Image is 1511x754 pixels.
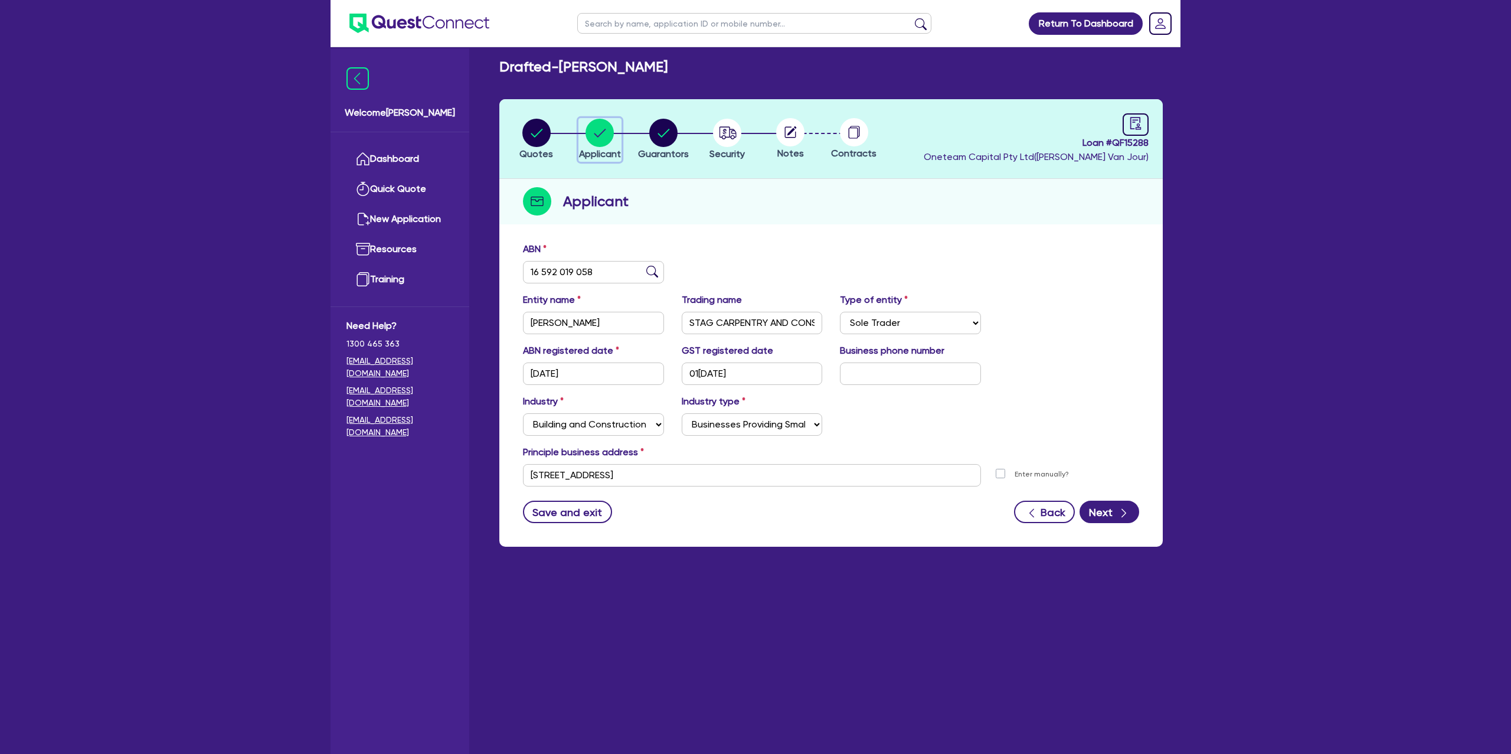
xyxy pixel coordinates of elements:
a: Resources [346,234,453,265]
a: [EMAIL_ADDRESS][DOMAIN_NAME] [346,384,453,409]
button: Save and exit [523,501,612,523]
span: Oneteam Capital Pty Ltd ( [PERSON_NAME] Van Jour ) [924,151,1149,162]
img: new-application [356,212,370,226]
img: abn-lookup icon [646,266,658,278]
label: Trading name [682,293,742,307]
a: [EMAIL_ADDRESS][DOMAIN_NAME] [346,355,453,380]
a: Quick Quote [346,174,453,204]
a: audit [1123,113,1149,136]
a: Dashboard [346,144,453,174]
img: training [356,272,370,286]
span: Need Help? [346,319,453,333]
a: New Application [346,204,453,234]
span: Security [709,148,745,159]
span: Quotes [519,148,553,159]
h2: Drafted - [PERSON_NAME] [499,58,668,76]
span: Loan # QF15288 [924,136,1149,150]
label: ABN [523,242,547,256]
img: quest-connect-logo-blue [349,14,489,33]
button: Next [1080,501,1139,523]
img: icon-menu-close [346,67,369,90]
span: Notes [777,148,804,159]
input: DD / MM / YYYY [682,363,823,385]
label: Entity name [523,293,581,307]
button: Applicant [578,118,622,162]
label: Type of entity [840,293,908,307]
button: Back [1014,501,1075,523]
a: Return To Dashboard [1029,12,1143,35]
h2: Applicant [563,191,629,212]
span: Welcome [PERSON_NAME] [345,106,455,120]
button: Security [709,118,745,162]
a: [EMAIL_ADDRESS][DOMAIN_NAME] [346,414,453,439]
button: Quotes [519,118,554,162]
label: GST registered date [682,344,773,358]
button: Guarantors [637,118,689,162]
img: resources [356,242,370,256]
label: Industry type [682,394,745,409]
span: Guarantors [638,148,689,159]
label: Industry [523,394,564,409]
label: ABN registered date [523,344,619,358]
img: quick-quote [356,182,370,196]
span: Contracts [831,148,876,159]
img: step-icon [523,187,551,216]
label: Principle business address [523,445,644,459]
label: Enter manually? [1015,469,1069,480]
span: audit [1129,117,1142,130]
input: Search by name, application ID or mobile number... [577,13,931,34]
span: Applicant [579,148,621,159]
label: Business phone number [840,344,944,358]
input: DD / MM / YYYY [523,363,664,385]
a: Training [346,265,453,295]
a: Dropdown toggle [1145,8,1176,39]
span: 1300 465 363 [346,338,453,350]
